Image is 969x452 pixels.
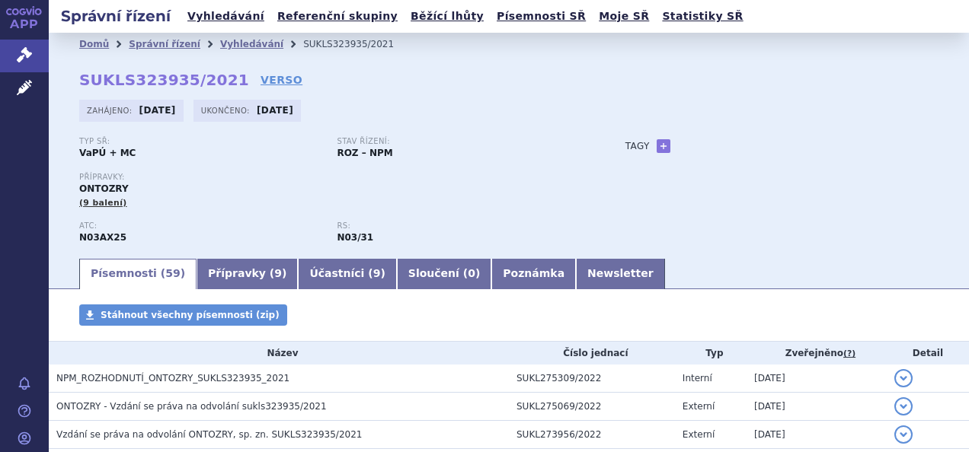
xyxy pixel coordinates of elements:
th: Detail [887,342,969,364]
span: 59 [165,267,180,279]
a: Newsletter [576,259,665,289]
a: Poznámka [491,259,576,289]
span: NPM_ROZHODNUTÍ_ONTOZRY_SUKLS323935_2021 [56,373,289,384]
strong: VaPÚ + MC [79,148,136,158]
p: Typ SŘ: [79,137,321,146]
th: Název [49,342,509,364]
span: Stáhnout všechny písemnosti (zip) [101,310,280,320]
p: ATC: [79,221,321,231]
button: detail [894,369,913,387]
a: Písemnosti (59) [79,259,197,289]
th: Typ [675,342,747,364]
span: 0 [468,267,475,279]
a: Referenční skupiny [273,6,402,27]
span: Externí [683,401,715,412]
a: + [657,139,670,153]
td: SUKL275069/2022 [509,393,675,421]
a: Statistiky SŘ [657,6,747,27]
p: Přípravky: [79,173,595,182]
a: Správní řízení [129,39,200,49]
strong: ROZ – NPM [337,148,392,158]
span: ONTOZRY - Vzdání se práva na odvolání sukls323935/2021 [56,401,327,412]
a: Přípravky (9) [197,259,298,289]
a: Vyhledávání [183,6,269,27]
button: detail [894,425,913,444]
strong: [DATE] [139,105,176,116]
strong: CENOBAMAT [79,232,126,243]
td: SUKL275309/2022 [509,364,675,393]
a: Stáhnout všechny písemnosti (zip) [79,304,287,326]
strong: cenobamat [337,232,373,243]
p: RS: [337,221,579,231]
li: SUKLS323935/2021 [303,33,414,56]
a: Písemnosti SŘ [492,6,590,27]
h3: Tagy [625,137,650,155]
td: [DATE] [747,393,887,421]
span: Vzdání se práva na odvolání ONTOZRY, sp. zn. SUKLS323935/2021 [56,429,362,440]
p: Stav řízení: [337,137,579,146]
th: Číslo jednací [509,342,675,364]
span: ONTOZRY [79,183,129,194]
span: Ukončeno: [201,104,253,116]
a: Vyhledávání [220,39,283,49]
th: Zveřejněno [747,342,887,364]
span: (9 balení) [79,198,127,208]
td: SUKL273956/2022 [509,421,675,449]
abbr: (?) [843,349,855,359]
td: [DATE] [747,364,887,393]
a: Sloučení (0) [397,259,491,289]
strong: [DATE] [257,105,293,116]
button: detail [894,397,913,415]
span: Zahájeno: [87,104,135,116]
span: Interní [683,373,712,384]
span: 9 [274,267,282,279]
td: [DATE] [747,421,887,449]
a: Domů [79,39,109,49]
a: Moje SŘ [594,6,654,27]
span: Externí [683,429,715,440]
h2: Správní řízení [49,5,183,27]
span: 9 [373,267,381,279]
strong: SUKLS323935/2021 [79,71,249,89]
a: Účastníci (9) [298,259,396,289]
a: Běžící lhůty [406,6,488,27]
a: VERSO [261,72,302,88]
